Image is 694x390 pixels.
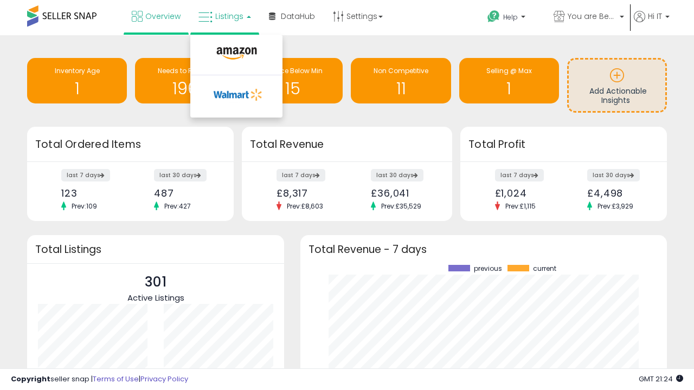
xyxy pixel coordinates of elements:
span: BB Price Below Min [263,66,323,75]
h3: Total Profit [468,137,659,152]
h1: 15 [248,80,337,97]
div: £36,041 [371,187,433,199]
h3: Total Revenue - 7 days [309,245,659,253]
h3: Total Ordered Items [35,137,226,152]
span: current [533,265,556,272]
span: Inventory Age [55,66,100,75]
label: last 30 days [371,169,423,181]
a: Selling @ Max 1 [459,58,559,103]
a: BB Price Below Min 15 [243,58,343,103]
label: last 30 days [587,169,640,181]
div: £8,317 [277,187,339,199]
span: Listings [215,11,243,22]
label: last 7 days [61,169,110,181]
span: DataHub [281,11,315,22]
h3: Total Revenue [250,137,444,152]
h3: Total Listings [35,245,276,253]
span: Non Competitive [374,66,428,75]
a: Inventory Age 1 [27,58,127,103]
div: £1,024 [495,187,556,199]
span: previous [474,265,502,272]
a: Add Actionable Insights [569,60,665,111]
a: Help [479,2,544,35]
span: Active Listings [127,292,184,303]
span: Selling @ Max [486,66,532,75]
h1: 1 [33,80,121,97]
div: 123 [61,187,122,199]
h1: 11 [356,80,445,97]
span: You are Beautiful ([GEOGRAPHIC_DATA]) [568,11,616,22]
span: Prev: 109 [66,201,102,211]
label: last 7 days [495,169,544,181]
span: Prev: 427 [159,201,196,211]
i: Get Help [487,10,500,23]
div: £4,498 [587,187,648,199]
span: Prev: £35,529 [376,201,427,211]
label: last 7 days [277,169,325,181]
h1: 1 [465,80,554,97]
a: Privacy Policy [140,374,188,384]
strong: Copyright [11,374,50,384]
span: 2025-10-6 21:24 GMT [639,374,683,384]
span: Prev: £3,929 [592,201,639,211]
div: 487 [154,187,215,199]
span: Help [503,12,518,22]
label: last 30 days [154,169,207,181]
a: Hi IT [634,11,670,35]
span: Overview [145,11,181,22]
a: Non Competitive 11 [351,58,451,103]
p: 301 [127,272,184,292]
div: seller snap | | [11,374,188,385]
a: Needs to Reprice 196 [135,58,235,103]
span: Add Actionable Insights [589,86,647,106]
h1: 196 [140,80,229,97]
a: Terms of Use [93,374,139,384]
span: Prev: £1,115 [500,201,541,211]
span: Needs to Reprice [158,66,213,75]
span: Hi IT [648,11,662,22]
span: Prev: £8,603 [281,201,329,211]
